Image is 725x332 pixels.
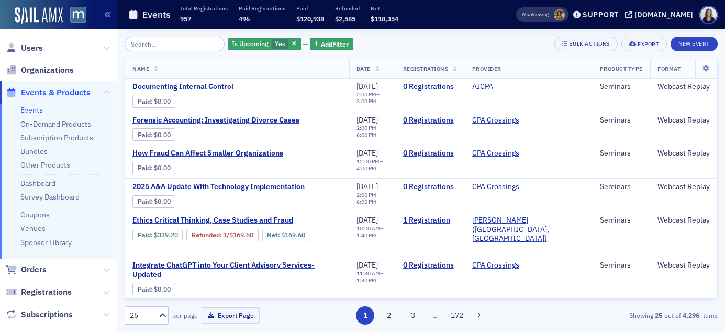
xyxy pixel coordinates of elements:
button: 172 [448,306,466,325]
div: Paid: 0 - $0 [132,95,175,107]
time: 2:00 PM [356,91,376,98]
p: Total Registrations [180,5,228,12]
a: Organizations [6,64,74,76]
span: Net : [267,231,281,239]
a: Orders [6,264,47,275]
div: Webcast Replay [657,116,710,125]
div: Webcast Replay [657,149,710,158]
a: Other Products [20,160,70,170]
span: [DATE] [356,182,378,191]
div: Seminars [600,261,643,270]
button: 3 [404,306,422,325]
a: Paid [138,231,151,239]
a: CPA Crossings [472,116,519,125]
div: Webcast Replay [657,82,710,92]
div: Webcast Replay [657,261,710,270]
span: [DATE] [356,82,378,91]
span: : [138,164,154,172]
a: View Homepage [63,7,86,25]
time: 2:00 PM [356,124,376,131]
img: SailAMX [70,7,86,23]
label: per page [172,311,198,320]
a: 0 Registrations [403,116,458,125]
div: Net: $16960 [262,229,310,241]
div: Also [522,11,532,18]
span: Integrate ChatGPT into Your Client Advisory Services-Updated [132,261,342,279]
span: Registrations [21,286,72,298]
button: AddFilter [310,38,353,51]
span: $0.00 [154,97,171,105]
span: CPA Crossings [472,116,538,125]
span: Viewing [522,11,549,18]
div: Paid: 0 - $0 [132,283,175,295]
h1: Events [142,8,171,21]
div: Webcast Replay [657,182,710,192]
a: 1 Registration [403,216,458,225]
a: Paid [138,285,151,293]
a: Paid [138,97,151,105]
div: [DOMAIN_NAME] [634,10,693,19]
div: Webcast Replay [657,216,710,225]
span: $0.00 [154,285,171,293]
div: 25 [130,310,153,321]
p: Net [371,5,398,12]
a: Ethics Critical Thinking, Case Studies and Fraud [132,216,342,225]
span: Organizations [21,64,74,76]
span: Is Upcoming [232,39,269,48]
span: $0.00 [154,131,171,139]
div: – [356,192,388,205]
img: SailAMX [15,7,63,24]
div: Seminars [600,182,643,192]
a: On-Demand Products [20,119,91,129]
a: Paid [138,131,151,139]
strong: 25 [653,311,664,320]
button: New Event [671,37,718,51]
button: 2 [380,306,398,325]
span: Registrations [403,65,449,72]
div: – [356,91,388,105]
span: [DATE] [356,215,378,225]
a: Refunded [192,231,220,239]
a: Survey Dashboard [20,192,80,202]
div: Support [583,10,619,19]
span: Orders [21,264,47,275]
a: Forensic Accounting: Investigating Divorce Cases [132,116,308,125]
span: [DATE] [356,115,378,125]
button: [DOMAIN_NAME] [625,11,697,18]
span: $169.60 [281,231,305,239]
time: 4:00 PM [356,164,376,172]
a: AICPA [472,82,493,92]
time: 11:30 AM [356,270,380,277]
span: Yes [275,39,285,48]
p: Paid Registrations [239,5,285,12]
span: 957 [180,15,191,23]
span: 2025 A&A Update With Technology Implementation [132,182,308,192]
a: Sponsor Library [20,238,72,247]
span: Profile [699,6,718,24]
time: 2:00 PM [356,191,376,198]
div: Bulk Actions [569,41,610,47]
time: 6:00 PM [356,198,376,205]
span: … [428,311,442,320]
a: How Fraud Can Affect Smaller Organizations [132,149,308,158]
a: CPA Crossings [472,149,519,158]
span: $118,354 [371,15,398,23]
a: Bundles [20,147,48,156]
p: Paid [296,5,324,12]
button: 1 [356,306,374,325]
strong: 4,296 [681,311,701,320]
span: Format [657,65,681,72]
time: 3:00 PM [356,97,376,105]
span: : [192,231,223,239]
p: Refunded [335,5,360,12]
time: 10:00 AM [356,225,380,232]
a: CPA Crossings [472,182,519,192]
input: Search… [125,37,225,51]
span: Subscriptions [21,309,73,320]
div: Export [638,41,659,47]
div: Yes [228,38,301,51]
span: Laura Swann [554,9,565,20]
a: [PERSON_NAME] ([GEOGRAPHIC_DATA], [GEOGRAPHIC_DATA]) [472,216,585,244]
